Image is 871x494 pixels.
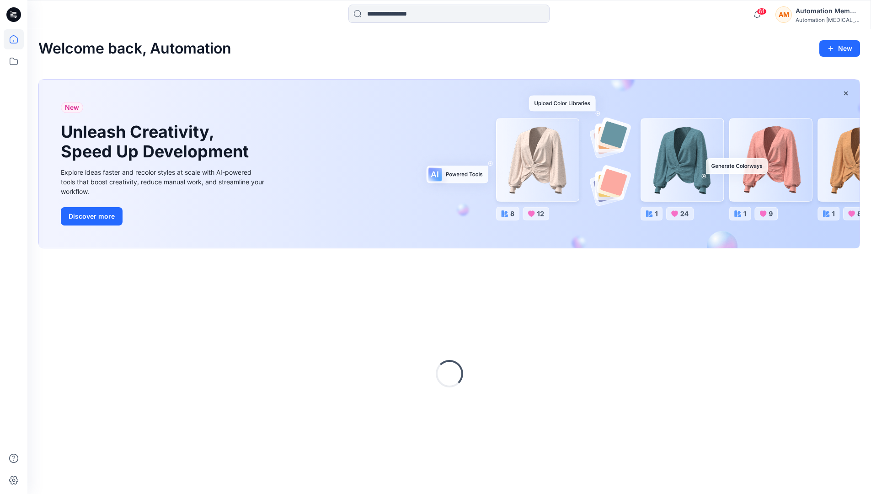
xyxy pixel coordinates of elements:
h1: Unleash Creativity, Speed Up Development [61,122,253,161]
div: AM [775,6,792,23]
div: Automation Member [796,5,860,16]
button: Discover more [61,207,123,226]
span: New [65,102,79,113]
span: 61 [757,8,767,15]
a: Discover more [61,207,267,226]
button: New [819,40,860,57]
div: Automation [MEDICAL_DATA]... [796,16,860,23]
h2: Welcome back, Automation [38,40,231,57]
div: Explore ideas faster and recolor styles at scale with AI-powered tools that boost creativity, red... [61,167,267,196]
